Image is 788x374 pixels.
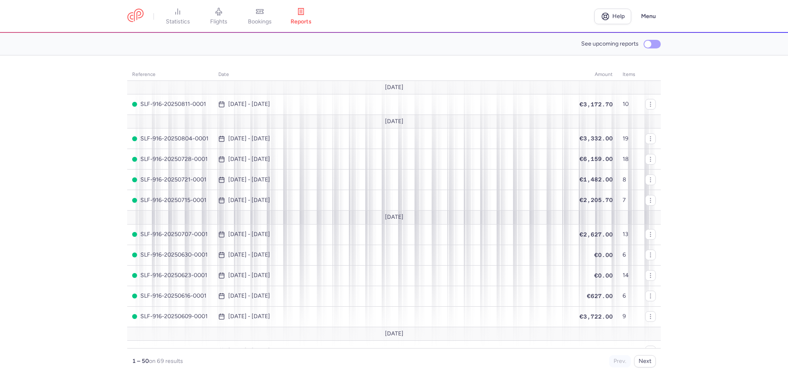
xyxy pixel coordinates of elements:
time: [DATE] - [DATE] [228,197,270,204]
td: 10 [618,94,640,115]
span: €0.00 [594,272,613,279]
a: reports [280,7,321,25]
td: 19 [618,128,640,149]
td: 6 [618,286,640,306]
td: 9 [618,306,640,327]
time: [DATE] - [DATE] [228,252,270,258]
span: €3,172.70 [580,101,613,108]
a: CitizenPlane red outlined logo [127,9,144,24]
th: items [618,69,640,81]
time: [DATE] - [DATE] [228,348,270,354]
time: [DATE] - [DATE] [228,101,270,108]
span: reports [291,18,312,25]
button: Menu [636,9,661,24]
span: SLF-916-20250721-0001 [132,177,208,183]
span: bookings [248,18,272,25]
a: flights [198,7,239,25]
span: SLF-916-20250804-0001 [132,135,208,142]
span: SLF-916-20250630-0001 [132,252,208,258]
span: €3,722.00 [580,313,613,320]
span: [DATE] [385,118,403,125]
span: SLF-916-20250715-0001 [132,197,208,204]
span: See upcoming reports [581,41,639,47]
span: SLF-916-20250623-0001 [132,272,208,279]
time: [DATE] - [DATE] [228,272,270,279]
th: date [213,69,571,81]
td: 6 [618,245,640,265]
span: SLF-916-20250728-0001 [132,156,208,163]
td: 10 [618,341,640,361]
span: €6,159.00 [580,156,613,162]
td: 18 [618,149,640,170]
span: SLF-916-20250616-0001 [132,293,208,299]
td: 14 [618,265,640,286]
span: €0.00 [594,252,613,258]
span: [DATE] [385,330,403,337]
span: Help [612,13,625,19]
time: [DATE] - [DATE] [228,313,270,320]
time: [DATE] - [DATE] [228,156,270,163]
span: SLF-916-20250602-0001 [132,348,208,354]
time: [DATE] - [DATE] [228,231,270,238]
th: amount [571,69,618,81]
span: €1,482.00 [580,176,613,183]
td: 7 [618,190,640,211]
button: Prev. [609,355,631,367]
span: on 69 results [149,358,183,365]
span: €2,205.70 [580,197,613,203]
time: [DATE] - [DATE] [228,177,270,183]
a: Help [594,9,631,24]
strong: 1 – 50 [132,358,149,365]
time: [DATE] - [DATE] [228,135,270,142]
span: SLF-916-20250811-0001 [132,101,208,108]
span: €2,627.00 [580,231,613,238]
td: 13 [618,224,640,245]
span: €627.00 [587,293,613,299]
span: SLF-916-20250707-0001 [132,231,208,238]
span: flights [210,18,227,25]
button: Next [634,355,656,367]
span: [DATE] [385,214,403,220]
span: SLF-916-20250609-0001 [132,313,208,320]
span: [DATE] [385,84,403,91]
time: [DATE] - [DATE] [228,293,270,299]
th: reference [127,69,213,81]
span: statistics [166,18,190,25]
a: statistics [157,7,198,25]
span: €3,332.00 [580,135,613,142]
td: 8 [618,170,640,190]
span: €2,721.00 [580,347,613,354]
a: bookings [239,7,280,25]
